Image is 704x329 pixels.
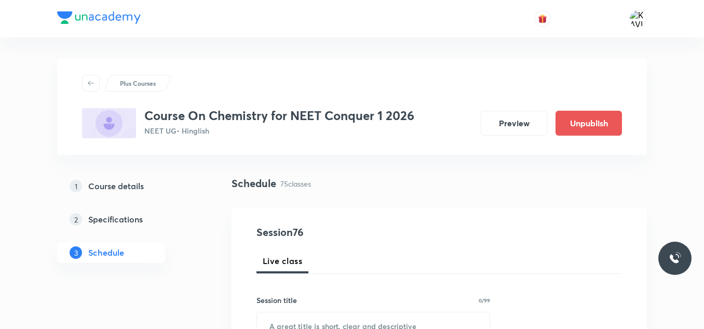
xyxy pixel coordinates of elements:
[479,298,490,303] p: 0/99
[70,246,82,259] p: 3
[280,178,311,189] p: 75 classes
[88,213,143,226] h5: Specifications
[57,176,198,196] a: 1Course details
[538,14,547,23] img: avatar
[263,255,302,267] span: Live class
[82,108,136,138] img: 59DFC242-18DA-4F74-B116-2258EA8855C0_plus.png
[629,10,647,28] img: KAVITA YADAV
[256,225,446,240] h4: Session 76
[57,209,198,230] a: 2Specifications
[57,11,141,24] img: Company Logo
[256,295,297,306] h6: Session title
[534,10,551,27] button: avatar
[481,111,547,136] button: Preview
[669,252,681,265] img: ttu
[57,11,141,27] a: Company Logo
[144,125,414,136] p: NEET UG • Hinglish
[232,176,276,191] h4: Schedule
[144,108,414,123] h3: Course On Chemistry for NEET Conquer 1 2026
[88,180,144,192] h5: Course details
[556,111,622,136] button: Unpublish
[88,246,124,259] h5: Schedule
[70,180,82,192] p: 1
[70,213,82,226] p: 2
[120,78,156,88] p: Plus Courses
